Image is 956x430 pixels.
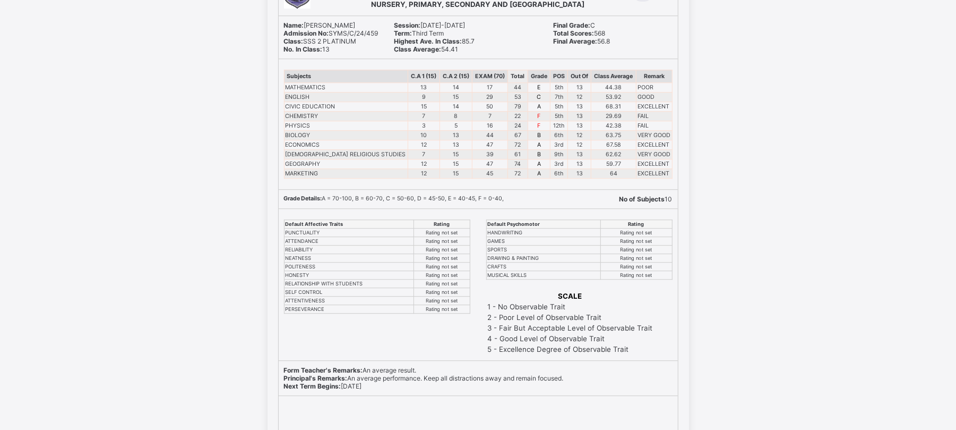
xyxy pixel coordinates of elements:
[528,149,550,159] td: B
[600,237,672,245] td: Rating not set
[550,92,567,102] td: 7th
[550,70,567,82] th: POS
[591,149,636,159] td: 62.62
[600,271,672,279] td: Rating not set
[440,130,472,140] td: 13
[284,37,357,45] span: SSS 2 PLATINUM
[508,168,528,178] td: 72
[487,291,653,301] th: SCALE
[408,121,440,130] td: 3
[284,121,408,130] td: PHYSICS
[472,140,507,149] td: 47
[568,102,591,111] td: 13
[600,245,672,254] td: Rating not set
[486,271,600,279] td: MUSICAL SKILLS
[528,168,550,178] td: A
[284,159,408,168] td: GEOGRAPHY
[553,21,595,29] span: C
[550,168,567,178] td: 6th
[550,82,567,92] td: 5th
[486,237,600,245] td: GAMES
[284,366,417,374] span: An average result.
[284,382,341,390] b: Next Term Begins:
[284,195,322,202] b: Grade Details:
[394,37,475,45] span: 85.7
[591,92,636,102] td: 53.92
[284,237,414,245] td: ATTENDANCE
[553,29,605,37] span: 568
[636,140,672,149] td: EXCELLENT
[284,279,414,288] td: RELATIONSHIP WITH STUDENTS
[553,21,590,29] b: Final Grade:
[284,374,348,382] b: Principal's Remarks:
[600,254,672,262] td: Rating not set
[440,102,472,111] td: 14
[528,159,550,168] td: A
[600,220,672,228] th: Rating
[600,262,672,271] td: Rating not set
[508,130,528,140] td: 67
[472,121,507,130] td: 16
[394,29,444,37] span: Third Term
[528,140,550,149] td: A
[550,149,567,159] td: 9th
[568,92,591,102] td: 12
[486,245,600,254] td: SPORTS
[568,121,591,130] td: 13
[408,159,440,168] td: 12
[284,21,304,29] b: Name:
[591,168,636,178] td: 64
[394,21,421,29] b: Session:
[591,140,636,149] td: 67.58
[440,140,472,149] td: 13
[636,130,672,140] td: VERY GOOD
[284,102,408,111] td: CIVIC EDUCATION
[284,254,414,262] td: NEATNESS
[284,245,414,254] td: RELIABILITY
[284,92,408,102] td: ENGLISH
[472,159,507,168] td: 47
[472,149,507,159] td: 39
[472,102,507,111] td: 50
[414,228,470,237] td: Rating not set
[636,111,672,121] td: FAIL
[284,45,323,53] b: No. In Class:
[414,245,470,254] td: Rating not set
[414,279,470,288] td: Rating not set
[553,37,610,45] span: 56.8
[508,102,528,111] td: 79
[528,82,550,92] td: E
[528,121,550,130] td: F
[550,111,567,121] td: 5th
[591,159,636,168] td: 59.77
[394,29,412,37] b: Term:
[472,130,507,140] td: 44
[284,374,564,382] span: An average performance. Keep all distractions away and remain focused.
[591,82,636,92] td: 44.38
[508,159,528,168] td: 74
[408,102,440,111] td: 15
[619,195,672,203] span: 10
[284,29,329,37] b: Admission No:
[284,296,414,305] td: ATTENTIVENESS
[284,305,414,313] td: PERSEVERANCE
[284,70,408,82] th: Subjects
[394,21,466,29] span: [DATE]-[DATE]
[528,111,550,121] td: F
[394,37,462,45] b: Highest Ave. In Class:
[528,102,550,111] td: A
[636,102,672,111] td: EXCELLENT
[508,149,528,159] td: 61
[487,302,653,311] td: 1 - No Observable Trait
[284,21,356,29] span: [PERSON_NAME]
[472,92,507,102] td: 29
[553,37,597,45] b: Final Average:
[568,159,591,168] td: 13
[508,70,528,82] th: Total
[408,70,440,82] th: C.A 1 (15)
[550,140,567,149] td: 3rd
[408,92,440,102] td: 9
[636,168,672,178] td: EXCELLENT
[636,82,672,92] td: POOR
[408,130,440,140] td: 10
